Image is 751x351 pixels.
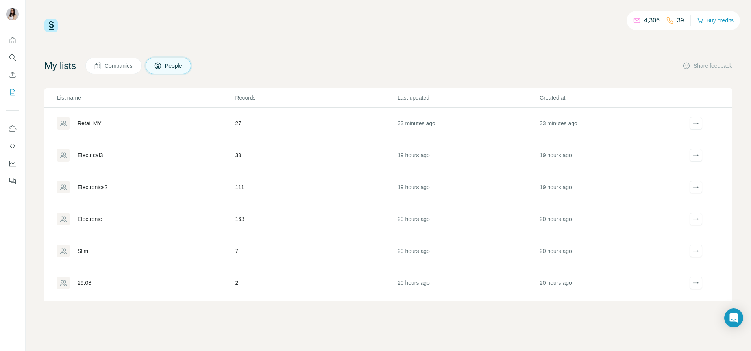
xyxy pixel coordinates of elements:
img: Surfe Logo [44,19,58,32]
button: actions [690,245,702,257]
button: Use Surfe on LinkedIn [6,122,19,136]
td: 163 [235,203,397,235]
td: 33 [235,139,397,171]
p: Last updated [398,94,539,102]
h4: My lists [44,59,76,72]
td: 20 hours ago [397,235,539,267]
td: 7 [235,235,397,267]
button: My lists [6,85,19,99]
p: Created at [540,94,681,102]
td: 20 hours ago [539,267,681,299]
td: 33 minutes ago [397,108,539,139]
button: actions [690,149,702,162]
td: 33 minutes ago [539,108,681,139]
button: Share feedback [683,62,732,70]
div: 29.08 [78,279,91,287]
span: People [165,62,183,70]
td: 19 hours ago [397,139,539,171]
td: 24 hours ago [539,299,681,331]
button: Quick start [6,33,19,47]
td: 111 [235,171,397,203]
div: Electronic [78,215,102,223]
div: Electrical3 [78,151,103,159]
img: Avatar [6,8,19,20]
button: Feedback [6,174,19,188]
p: Records [235,94,397,102]
p: 4,306 [644,16,660,25]
p: List name [57,94,234,102]
td: 20 hours ago [539,203,681,235]
td: 19 hours ago [539,139,681,171]
td: 20 hours ago [397,203,539,235]
p: 39 [677,16,684,25]
button: Use Surfe API [6,139,19,153]
button: Enrich CSV [6,68,19,82]
td: 20 hours ago [539,235,681,267]
td: 2 [235,267,397,299]
div: Slim [78,247,88,255]
span: Companies [105,62,133,70]
button: actions [690,277,702,289]
td: 36 [235,299,397,331]
div: Retail MY [78,119,102,127]
td: 20 hours ago [397,267,539,299]
td: 24 hours ago [397,299,539,331]
button: actions [690,213,702,225]
td: 19 hours ago [397,171,539,203]
td: 19 hours ago [539,171,681,203]
button: actions [690,181,702,193]
button: actions [690,117,702,130]
button: Buy credits [697,15,734,26]
div: Open Intercom Messenger [724,308,743,327]
td: 27 [235,108,397,139]
button: Search [6,50,19,65]
button: Dashboard [6,156,19,171]
div: Electronics2 [78,183,107,191]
